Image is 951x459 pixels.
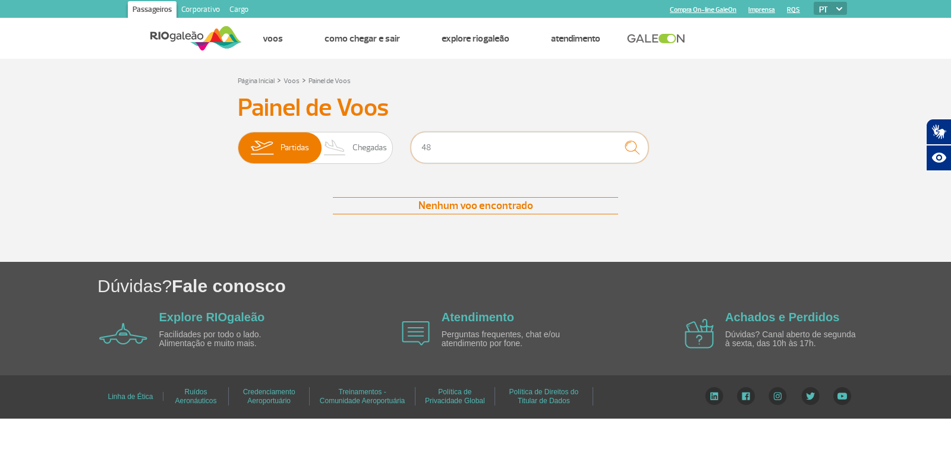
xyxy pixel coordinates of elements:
[277,73,281,87] a: >
[159,330,296,349] p: Facilidades por todo o lado. Alimentação e muito mais.
[551,33,600,45] a: Atendimento
[833,387,851,405] img: YouTube
[99,323,147,344] img: airplane icon
[670,6,736,14] a: Compra On-line GaleOn
[442,33,509,45] a: Explore RIOgaleão
[97,274,951,298] h1: Dúvidas?
[705,387,723,405] img: LinkedIn
[411,132,648,163] input: Voo, cidade ou cia aérea
[281,132,309,163] span: Partidas
[787,6,800,14] a: RQS
[926,145,951,171] button: Abrir recursos assistivos.
[177,1,225,20] a: Corporativo
[737,387,755,405] img: Facebook
[175,384,216,409] a: Ruídos Aeronáuticos
[172,276,286,296] span: Fale conosco
[725,311,839,324] a: Achados e Perdidos
[284,77,300,86] a: Voos
[685,319,714,349] img: airplane icon
[238,77,275,86] a: Página Inicial
[302,73,306,87] a: >
[769,387,787,405] img: Instagram
[725,330,862,349] p: Dúvidas? Canal aberto de segunda à sexta, das 10h às 17h.
[263,33,283,45] a: Voos
[442,330,578,349] p: Perguntas frequentes, chat e/ou atendimento por fone.
[333,197,618,214] div: Nenhum voo encontrado
[243,384,295,409] a: Credenciamento Aeroportuário
[128,1,177,20] a: Passageiros
[317,132,352,163] img: slider-desembarque
[801,387,820,405] img: Twitter
[402,321,430,346] img: airplane icon
[748,6,775,14] a: Imprensa
[352,132,387,163] span: Chegadas
[509,384,578,409] a: Política de Direitos do Titular de Dados
[425,384,485,409] a: Política de Privacidade Global
[926,119,951,171] div: Plugin de acessibilidade da Hand Talk.
[108,388,153,405] a: Linha de Ética
[308,77,351,86] a: Painel de Voos
[238,93,713,123] h3: Painel de Voos
[320,384,405,409] a: Treinamentos - Comunidade Aeroportuária
[243,132,281,163] img: slider-embarque
[159,311,265,324] a: Explore RIOgaleão
[926,119,951,145] button: Abrir tradutor de língua de sinais.
[325,33,400,45] a: Como chegar e sair
[225,1,253,20] a: Cargo
[442,311,514,324] a: Atendimento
